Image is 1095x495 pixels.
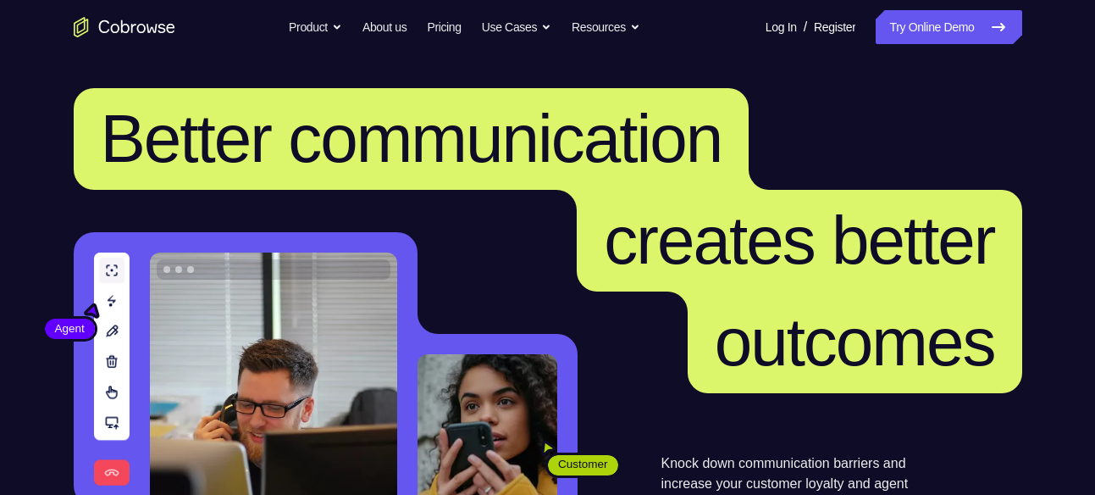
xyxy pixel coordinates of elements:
[604,203,994,278] span: creates better
[101,101,722,176] span: Better communication
[766,10,797,44] a: Log In
[482,10,551,44] button: Use Cases
[715,304,995,380] span: outcomes
[572,10,640,44] button: Resources
[362,10,406,44] a: About us
[289,10,342,44] button: Product
[814,10,855,44] a: Register
[804,17,807,37] span: /
[74,17,175,37] a: Go to the home page
[876,10,1021,44] a: Try Online Demo
[427,10,461,44] a: Pricing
